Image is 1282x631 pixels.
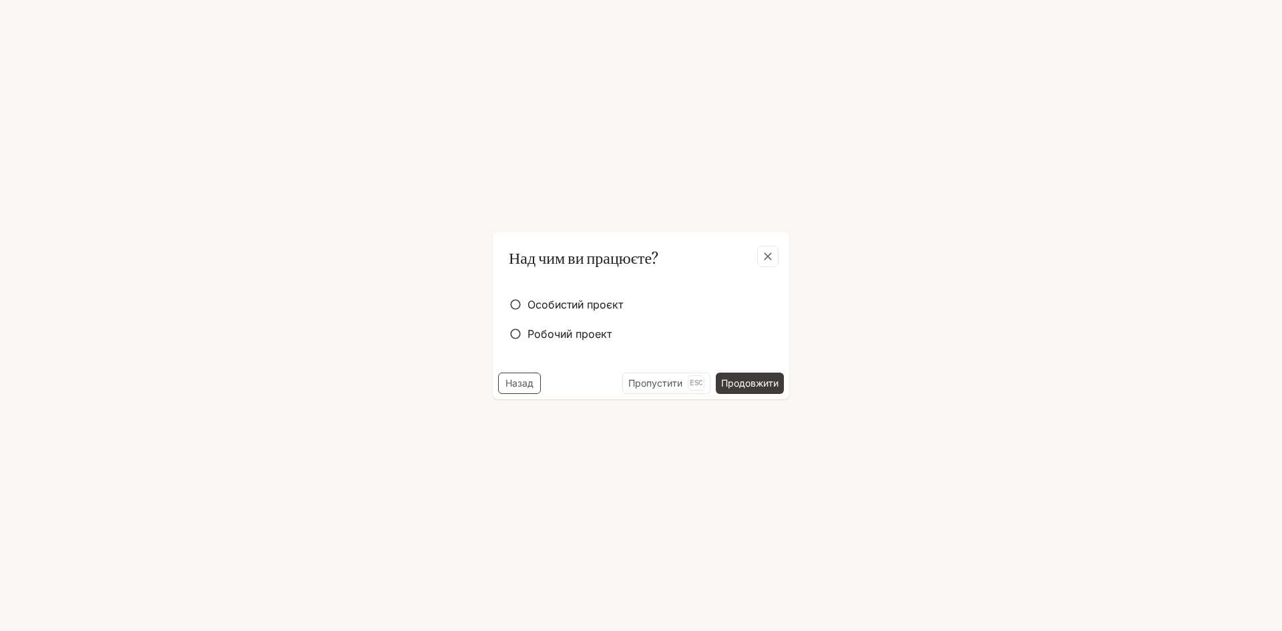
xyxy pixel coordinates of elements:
[505,377,533,389] font: Назад
[622,373,710,394] button: ПропуститиEsc
[721,377,779,389] font: Продовжити
[527,298,623,311] font: Особистий проєкт
[690,378,702,387] font: Esc
[628,377,682,389] font: Пропустити
[527,327,612,341] font: Робочий проект
[716,373,784,394] button: Продовжити
[509,248,658,268] font: Над чим ви працюєте?
[498,373,541,394] button: Назад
